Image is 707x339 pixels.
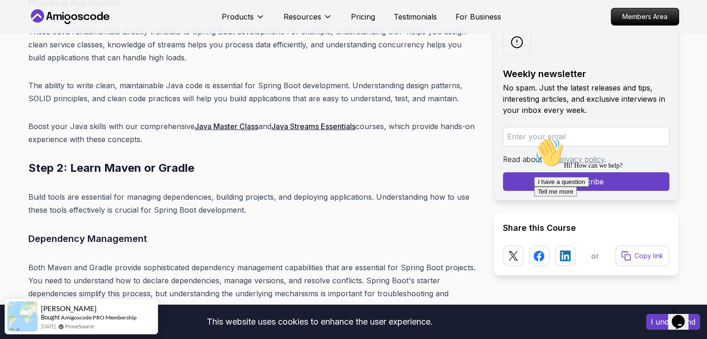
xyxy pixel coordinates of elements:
button: Products [222,11,265,30]
button: Accept cookies [646,314,700,330]
input: Enter your email [503,127,669,146]
p: Boost your Java skills with our comprehensive and courses, which provide hands-on experience with... [28,120,478,146]
h3: Dependency Management [28,231,478,246]
span: [DATE] [41,322,56,330]
a: Java Master Class [195,122,258,131]
a: Pricing [351,11,375,22]
iframe: chat widget [668,302,698,330]
button: Tell me more [4,52,46,62]
p: Products [222,11,254,22]
button: I have a question [4,43,59,52]
h2: Step 2: Learn Maven or Gradle [28,161,478,176]
p: Read about our . [503,154,669,165]
p: Build tools are essential for managing dependencies, building projects, and deploying application... [28,190,478,216]
p: These Java fundamentals directly translate to Spring Boot development. For example, understanding... [28,25,478,64]
button: Resources [284,11,332,30]
span: [PERSON_NAME] [41,305,97,313]
span: Hi! How can we help? [4,28,92,35]
span: Bought [41,313,60,321]
a: For Business [456,11,501,22]
iframe: chat widget [530,134,698,297]
h2: Share this Course [503,222,669,235]
p: Resources [284,11,321,22]
a: Testimonials [394,11,437,22]
img: :wave: [4,4,33,33]
p: No spam. Just the latest releases and tips, interesting articles, and exclusive interviews in you... [503,82,669,116]
img: provesource social proof notification image [7,301,38,332]
div: This website uses cookies to enhance the user experience. [7,312,632,332]
a: Amigoscode PRO Membership [61,314,137,321]
a: Java Streams Essentials [271,122,356,131]
h2: Weekly newsletter [503,67,669,80]
p: Both Maven and Gradle provide sophisticated dependency management capabilities that are essential... [28,261,478,313]
button: Subscribe [503,172,669,191]
div: 👋Hi! How can we help?I have a questionTell me more [4,4,171,62]
a: ProveSource [65,322,94,330]
p: The ability to write clean, maintainable Java code is essential for Spring Boot development. Unde... [28,79,478,105]
a: Members Area [611,8,679,26]
p: Members Area [611,8,679,25]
